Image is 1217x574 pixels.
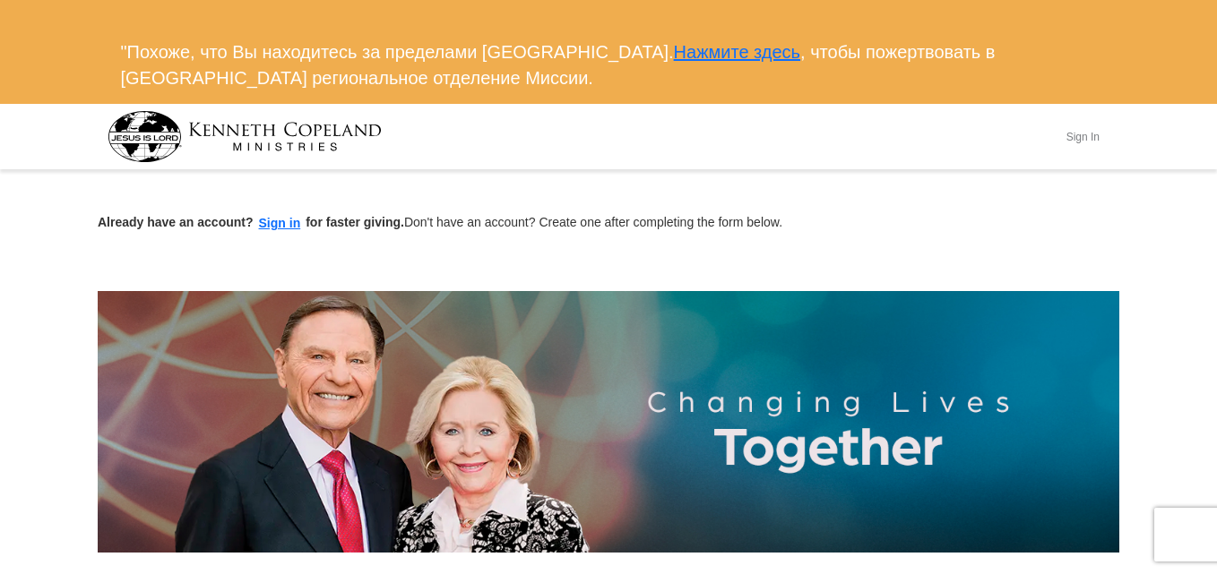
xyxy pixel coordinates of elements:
[98,215,404,229] strong: Already have an account? for faster giving.
[1056,123,1109,150] button: Sign In
[674,42,800,62] a: Нажмите здесь
[108,26,1110,104] div: "Похоже, что Вы находитесь за пределами [GEOGRAPHIC_DATA]. , чтобы пожертвовать в [GEOGRAPHIC_DAT...
[98,213,1119,234] p: Don't have an account? Create one after completing the form below.
[254,213,306,234] button: Sign in
[108,111,382,162] img: kcm-header-logo.svg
